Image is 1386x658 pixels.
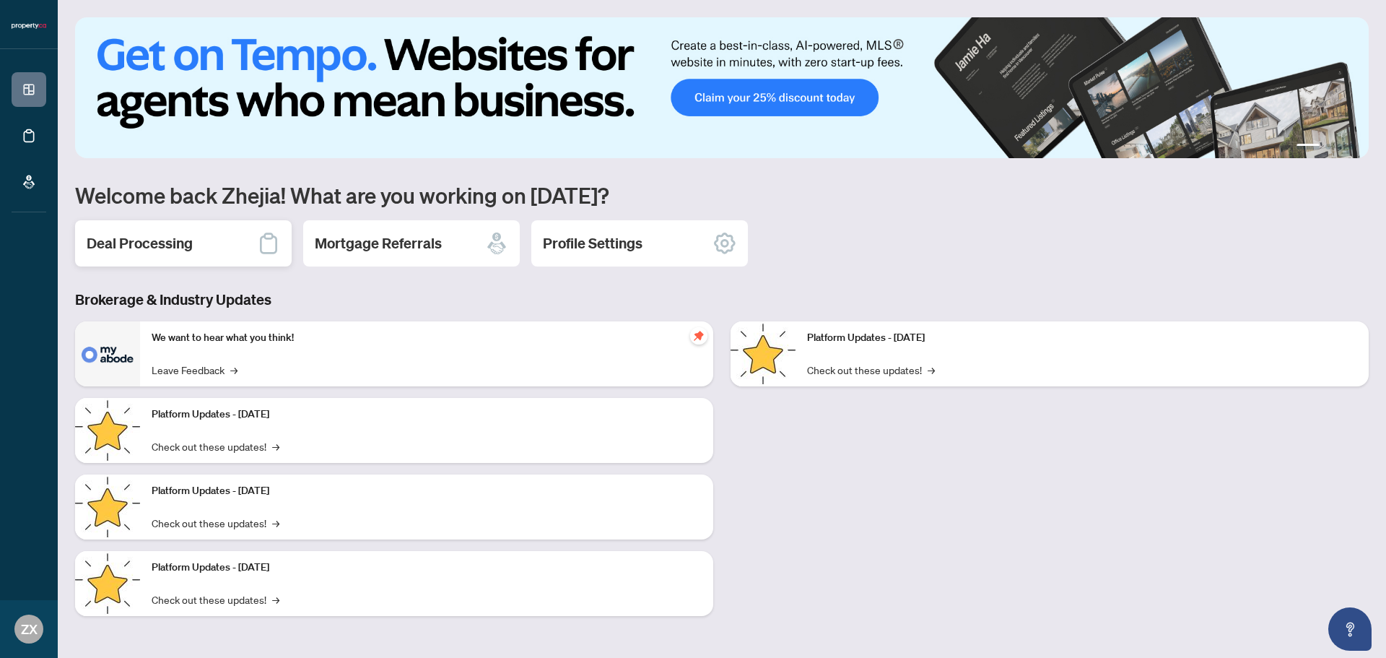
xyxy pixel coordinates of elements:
[315,233,442,254] h2: Mortgage Referrals
[87,233,193,254] h2: Deal Processing
[272,592,279,607] span: →
[690,327,707,345] span: pushpin
[21,619,38,639] span: ZX
[1337,144,1343,150] button: 3
[731,321,796,386] img: Platform Updates - June 23, 2025
[75,321,140,386] img: We want to hear what you think!
[152,438,279,454] a: Check out these updates!→
[152,560,702,576] p: Platform Updates - [DATE]
[75,17,1369,158] img: Slide 0
[75,290,1369,310] h3: Brokerage & Industry Updates
[1328,607,1372,651] button: Open asap
[75,398,140,463] img: Platform Updates - September 16, 2025
[1325,144,1331,150] button: 2
[152,483,702,499] p: Platform Updates - [DATE]
[1348,144,1354,150] button: 4
[230,362,237,378] span: →
[152,407,702,423] p: Platform Updates - [DATE]
[152,362,237,378] a: Leave Feedback→
[75,551,140,616] img: Platform Updates - July 8, 2025
[152,515,279,531] a: Check out these updates!→
[1296,144,1320,150] button: 1
[152,592,279,607] a: Check out these updates!→
[75,475,140,540] img: Platform Updates - July 21, 2025
[807,330,1357,346] p: Platform Updates - [DATE]
[75,181,1369,209] h1: Welcome back Zhejia! What are you working on [DATE]?
[807,362,935,378] a: Check out these updates!→
[152,330,702,346] p: We want to hear what you think!
[928,362,935,378] span: →
[543,233,642,254] h2: Profile Settings
[272,515,279,531] span: →
[272,438,279,454] span: →
[12,22,46,30] img: logo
